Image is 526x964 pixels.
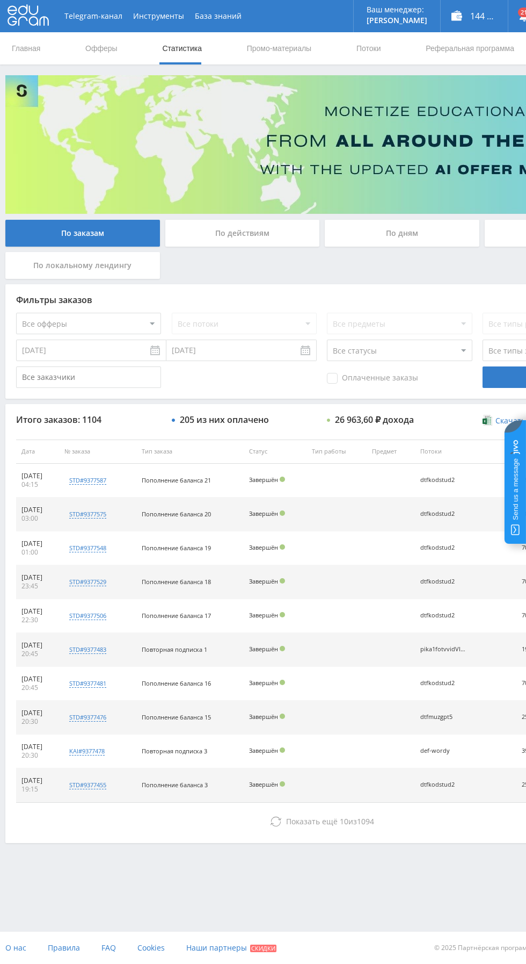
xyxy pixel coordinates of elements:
div: Итого заказов: 1104 [16,415,161,425]
span: Оплаченные заказы [327,373,418,384]
th: Статус [244,440,306,464]
span: Подтвержден [280,477,285,482]
div: [DATE] [21,776,54,785]
div: 205 из них оплачено [180,415,269,425]
div: std#9377476 [69,713,106,722]
span: Наши партнеры [186,943,247,953]
a: Наши партнеры Скидки [186,932,276,964]
span: FAQ [101,943,116,953]
span: Завершён [249,543,278,551]
div: kai#9377478 [69,747,105,756]
span: Подтвержден [280,680,285,685]
div: std#9377575 [69,510,106,519]
span: Завершён [249,577,278,585]
div: По дням [325,220,479,247]
span: 1094 [357,816,374,826]
div: dtfkodstud2 [420,477,469,484]
span: Подтвержден [280,781,285,787]
span: Подтвержден [280,646,285,651]
div: [DATE] [21,743,54,751]
a: Главная [11,32,41,64]
span: Пополнение баланса 20 [142,510,211,518]
div: 03:00 [21,514,54,523]
a: Промо-материалы [246,32,312,64]
a: Реферальная программа [425,32,515,64]
div: dtfkodstud2 [420,612,469,619]
span: Подтвержден [280,510,285,516]
div: dtfkodstud2 [420,680,469,687]
a: Cookies [137,932,165,964]
div: [DATE] [21,641,54,650]
div: [DATE] [21,607,54,616]
a: Правила [48,932,80,964]
div: std#9377587 [69,476,106,485]
span: О нас [5,943,26,953]
span: Пополнение баланса 21 [142,476,211,484]
span: Пополнение баланса 18 [142,578,211,586]
div: 26 963,60 ₽ дохода [335,415,414,425]
div: dtfkodstud2 [420,510,469,517]
span: Завершён [249,645,278,653]
span: Повторная подписка 1 [142,645,207,653]
span: Правила [48,943,80,953]
input: Все заказчики [16,366,161,388]
div: 20:30 [21,751,54,760]
a: Потоки [355,32,382,64]
div: 22:30 [21,616,54,624]
span: Скидки [250,945,276,952]
div: 19:15 [21,785,54,794]
div: 01:00 [21,548,54,557]
div: 20:45 [21,650,54,658]
span: Завершён [249,509,278,517]
span: Cookies [137,943,165,953]
span: Завершён [249,713,278,721]
th: Потоки [415,440,494,464]
th: Тип работы [306,440,367,464]
span: Подтвержден [280,578,285,584]
div: std#9377506 [69,612,106,620]
span: Пополнение баланса 3 [142,781,208,789]
div: dtfkodstud2 [420,544,469,551]
div: По локальному лендингу [5,252,160,279]
div: По действиям [165,220,320,247]
span: Пополнение баланса 17 [142,612,211,620]
div: [DATE] [21,709,54,717]
div: [DATE] [21,539,54,548]
p: Ваш менеджер: [367,5,427,14]
span: Повторная подписка 3 [142,747,207,755]
span: Подтвержден [280,612,285,617]
span: Подтвержден [280,714,285,719]
a: Офферы [84,32,119,64]
span: Пополнение баланса 19 [142,544,211,552]
div: pika1fotvvidVIDGEN [420,646,469,653]
a: О нас [5,932,26,964]
div: 20:30 [21,717,54,726]
span: Завершён [249,476,278,484]
span: Пополнение баланса 16 [142,679,211,687]
div: std#9377481 [69,679,106,688]
div: 23:45 [21,582,54,591]
span: Подтвержден [280,747,285,753]
div: [DATE] [21,573,54,582]
div: [DATE] [21,472,54,480]
th: Дата [16,440,59,464]
div: dtfmuzgpt5 [420,714,469,721]
span: Показать ещё [286,816,338,826]
div: [DATE] [21,675,54,684]
p: [PERSON_NAME] [367,16,427,25]
span: Пополнение баланса 15 [142,713,211,721]
div: dtfkodstud2 [420,781,469,788]
div: [DATE] [21,506,54,514]
th: Предмет [367,440,414,464]
span: из [286,816,374,826]
div: std#9377548 [69,544,106,552]
th: № заказа [59,440,136,464]
th: Тип заказа [136,440,244,464]
img: xlsx [483,415,492,426]
span: Завершён [249,780,278,788]
div: def-wordy [420,747,469,754]
span: Завершён [249,746,278,754]
span: Подтвержден [280,544,285,550]
div: std#9377529 [69,578,106,586]
div: dtfkodstud2 [420,578,469,585]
